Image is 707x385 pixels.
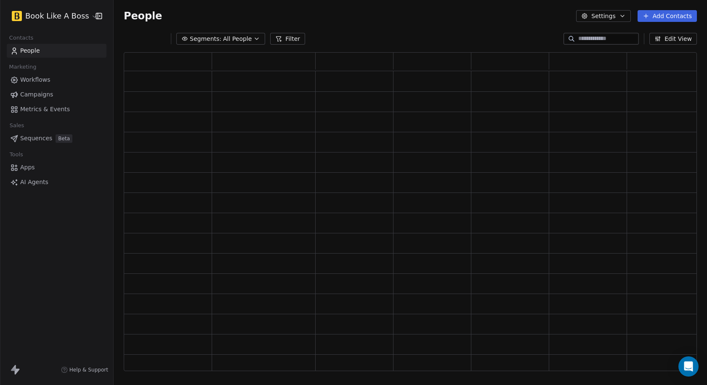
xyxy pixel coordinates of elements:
span: Segments: [190,35,221,43]
span: Sequences [20,134,52,143]
span: Metrics & Events [20,105,70,114]
div: Open Intercom Messenger [678,356,699,377]
div: grid [124,71,705,372]
span: Contacts [5,32,37,44]
img: in-Profile_black_on_yellow.jpg [12,11,22,21]
a: Help & Support [61,366,108,373]
a: SequencesBeta [7,131,106,145]
span: Help & Support [69,366,108,373]
a: People [7,44,106,58]
span: People [124,10,162,22]
span: Campaigns [20,90,53,99]
span: Book Like A Boss [25,11,89,21]
span: Beta [56,134,72,143]
span: Tools [6,148,27,161]
a: AI Agents [7,175,106,189]
span: Apps [20,163,35,172]
span: Workflows [20,75,50,84]
span: People [20,46,40,55]
span: Marketing [5,61,40,73]
a: Campaigns [7,88,106,102]
span: Sales [6,119,28,132]
button: Add Contacts [638,10,697,22]
a: Apps [7,160,106,174]
a: Metrics & Events [7,102,106,116]
span: AI Agents [20,178,48,187]
a: Workflows [7,73,106,87]
button: Book Like A Boss [10,9,90,23]
span: All People [223,35,252,43]
button: Settings [576,10,630,22]
button: Edit View [649,33,697,45]
button: Filter [270,33,305,45]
